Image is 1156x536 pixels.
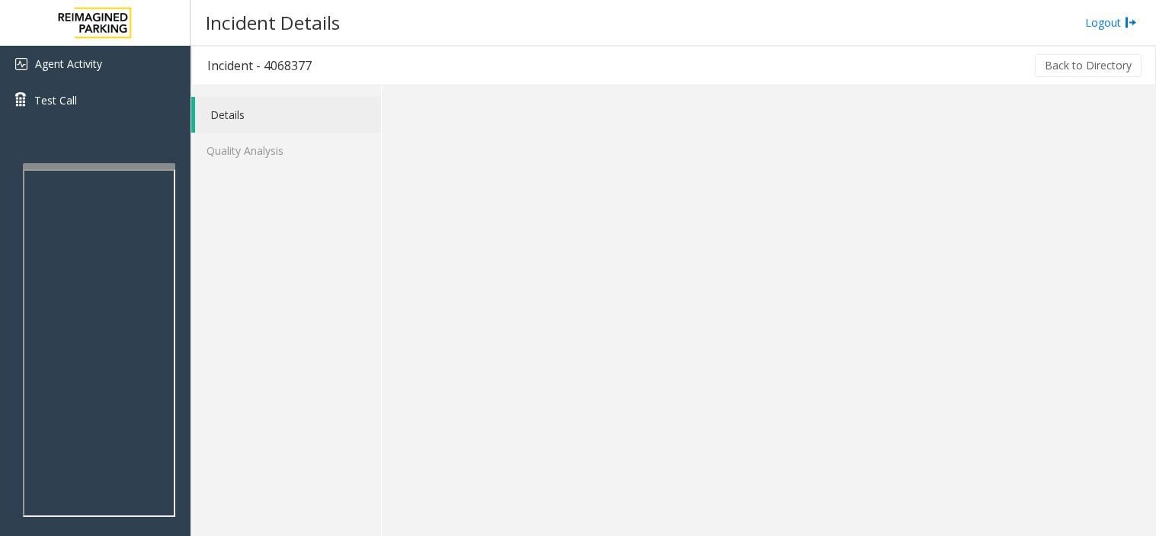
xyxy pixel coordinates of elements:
[1085,14,1137,30] a: Logout
[191,133,381,169] a: Quality Analysis
[1125,14,1137,30] img: logout
[195,97,381,133] a: Details
[35,56,102,71] span: Agent Activity
[15,58,27,70] img: 'icon'
[192,48,327,83] h3: Incident - 4068377
[1035,54,1142,77] button: Back to Directory
[198,4,347,41] h3: Incident Details
[34,92,77,108] span: Test Call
